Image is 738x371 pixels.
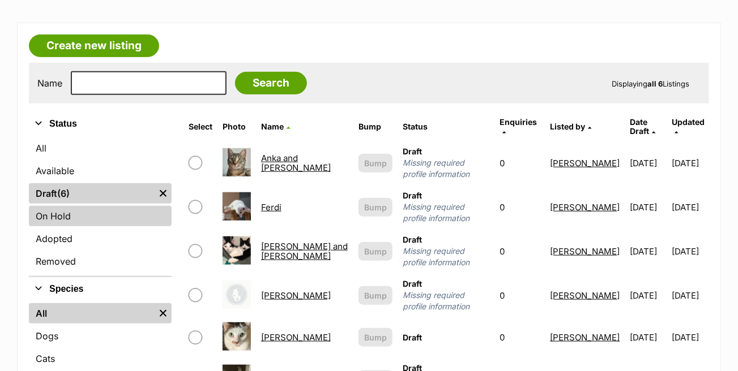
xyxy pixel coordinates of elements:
[223,281,251,309] img: Jon
[495,230,545,273] td: 0
[29,161,172,181] a: Available
[495,318,545,357] td: 0
[626,274,671,317] td: [DATE]
[672,274,708,317] td: [DATE]
[626,141,671,184] td: [DATE]
[672,230,708,273] td: [DATE]
[29,282,172,296] button: Species
[630,117,656,136] a: Date Draft
[403,201,489,224] span: Missing required profile information
[403,279,422,288] span: Draft
[672,318,708,357] td: [DATE]
[29,206,172,226] a: On Hold
[647,79,663,88] strong: all 6
[630,117,650,136] span: translation missing: en.admin.listings.index.attributes.date_draft
[29,138,172,158] a: All
[403,333,422,342] span: Draft
[29,117,172,131] button: Status
[155,303,172,323] a: Remove filter
[500,117,537,136] a: Enquiries
[359,198,393,217] button: Bump
[29,303,155,323] a: All
[57,187,70,200] span: (6)
[626,230,671,273] td: [DATE]
[364,331,387,343] span: Bump
[403,245,489,268] span: Missing required profile information
[398,113,494,140] th: Status
[29,251,172,271] a: Removed
[359,286,393,305] button: Bump
[261,332,331,343] a: [PERSON_NAME]
[551,202,620,213] a: [PERSON_NAME]
[184,113,217,140] th: Select
[403,191,422,200] span: Draft
[672,141,708,184] td: [DATE]
[672,117,705,127] span: Updated
[29,34,159,57] a: Create new listing
[495,274,545,317] td: 0
[29,183,155,204] a: Draft
[359,328,393,347] button: Bump
[495,185,545,228] td: 0
[261,290,331,301] a: [PERSON_NAME]
[37,78,62,88] label: Name
[551,290,620,301] a: [PERSON_NAME]
[235,72,307,94] input: Search
[364,157,387,169] span: Bump
[261,241,348,261] a: [PERSON_NAME] and [PERSON_NAME]
[403,235,422,244] span: Draft
[354,113,397,140] th: Bump
[364,201,387,213] span: Bump
[29,136,172,276] div: Status
[495,141,545,184] td: 0
[29,348,172,369] a: Cats
[29,326,172,346] a: Dogs
[551,122,586,131] span: Listed by
[261,153,331,173] a: Anka and [PERSON_NAME]
[261,122,290,131] a: Name
[612,79,689,88] span: Displaying Listings
[626,318,671,357] td: [DATE]
[261,122,284,131] span: Name
[155,183,172,204] a: Remove filter
[500,117,537,127] span: translation missing: en.admin.listings.index.attributes.enquiries
[29,228,172,249] a: Adopted
[364,245,387,257] span: Bump
[551,158,620,169] a: [PERSON_NAME]
[359,154,393,172] button: Bump
[359,242,393,261] button: Bump
[672,185,708,228] td: [DATE]
[551,246,620,257] a: [PERSON_NAME]
[551,332,620,343] a: [PERSON_NAME]
[364,290,387,301] span: Bump
[672,117,705,136] a: Updated
[261,202,281,213] a: Ferdi
[551,122,592,131] a: Listed by
[403,290,489,312] span: Missing required profile information
[218,113,255,140] th: Photo
[403,157,489,180] span: Missing required profile information
[403,146,422,156] span: Draft
[626,185,671,228] td: [DATE]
